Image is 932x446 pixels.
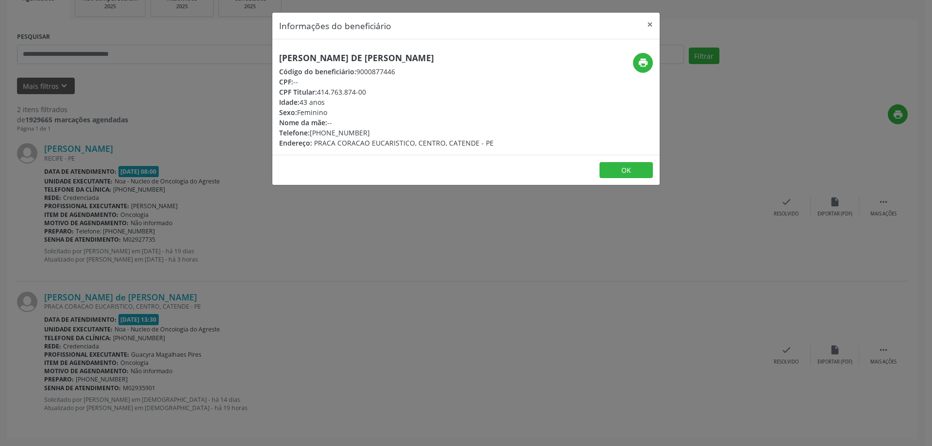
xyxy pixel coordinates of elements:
span: Código do beneficiário: [279,67,356,76]
div: 43 anos [279,97,494,107]
span: Idade: [279,98,300,107]
div: -- [279,117,494,128]
span: Nome da mãe: [279,118,327,127]
div: -- [279,77,494,87]
div: Feminino [279,107,494,117]
h5: Informações do beneficiário [279,19,391,32]
button: OK [599,162,653,179]
span: CPF Titular: [279,87,317,97]
span: Telefone: [279,128,310,137]
div: 414.763.874-00 [279,87,494,97]
span: Endereço: [279,138,312,148]
div: [PHONE_NUMBER] [279,128,494,138]
i: print [638,57,649,68]
div: 9000877446 [279,66,494,77]
span: Sexo: [279,108,297,117]
span: CPF: [279,77,293,86]
button: Close [640,13,660,36]
span: PRACA CORACAO EUCARISTICO, CENTRO, CATENDE - PE [314,138,494,148]
button: print [633,53,653,73]
h5: [PERSON_NAME] de [PERSON_NAME] [279,53,494,63]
